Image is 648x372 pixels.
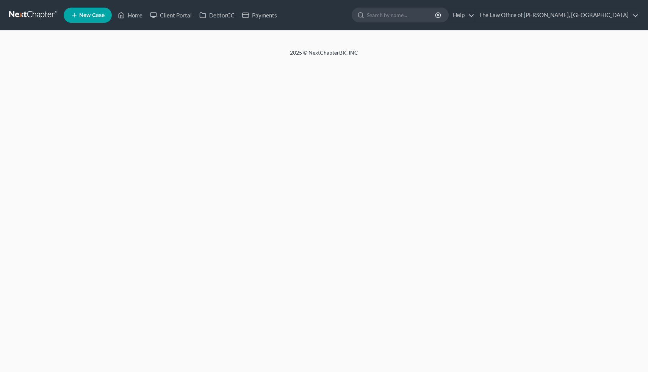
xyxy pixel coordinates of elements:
[449,8,474,22] a: Help
[367,8,436,22] input: Search by name...
[146,8,196,22] a: Client Portal
[475,8,639,22] a: The Law Office of [PERSON_NAME], [GEOGRAPHIC_DATA]
[114,8,146,22] a: Home
[196,8,238,22] a: DebtorCC
[238,8,281,22] a: Payments
[79,13,105,18] span: New Case
[108,49,540,63] div: 2025 © NextChapterBK, INC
